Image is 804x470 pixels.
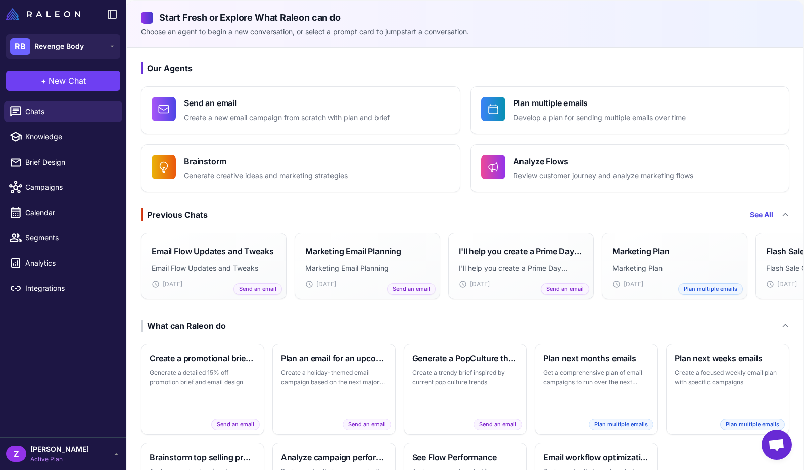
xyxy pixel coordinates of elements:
[6,8,84,20] a: Raleon Logo
[6,71,120,91] button: +New Chat
[10,38,30,55] div: RB
[412,352,518,364] h3: Generate a PopCulture themed brief
[4,177,122,198] a: Campaigns
[25,156,114,168] span: Brief Design
[49,75,86,87] span: New Chat
[750,209,773,220] a: See All
[543,368,649,387] p: Get a comprehensive plan of email campaigns to run over the next month
[412,451,518,463] h3: See Flow Performance
[6,446,26,462] div: Z
[141,86,460,134] button: Send an emailCreate a new email campaign from scratch with plan and brief
[141,11,789,24] h2: Start Fresh or Explore What Raleon can do
[762,430,792,460] div: Open chat
[141,208,208,221] div: Previous Chats
[4,278,122,299] a: Integrations
[141,26,789,37] p: Choose an agent to begin a new conversation, or select a prompt card to jumpstart a conversation.
[6,8,80,20] img: Raleon Logo
[675,352,781,364] h3: Plan next weeks emails
[272,344,396,435] button: Plan an email for an upcoming holidayCreate a holiday-themed email campaign based on the next maj...
[4,126,122,147] a: Knowledge
[720,419,785,430] span: Plan multiple emails
[25,207,114,218] span: Calendar
[589,419,653,430] span: Plan multiple emails
[30,455,89,464] span: Active Plan
[281,368,387,387] p: Create a holiday-themed email campaign based on the next major holiday
[141,144,460,192] button: BrainstormGenerate creative ideas and marketing strategies
[184,97,390,109] h4: Send an email
[4,151,122,173] a: Brief Design
[150,352,256,364] h3: Create a promotional brief and email
[305,245,401,257] h3: Marketing Email Planning
[150,451,256,463] h3: Brainstorm top selling products
[412,368,518,387] p: Create a trendy brief inspired by current pop culture trends
[152,245,273,257] h3: Email Flow Updates and Tweaks
[470,144,790,192] button: Analyze FlowsReview customer journey and analyze marketing flows
[281,352,387,364] h3: Plan an email for an upcoming holiday
[4,252,122,274] a: Analytics
[305,280,430,289] div: [DATE]
[513,112,686,124] p: Develop a plan for sending multiple emails over time
[41,75,46,87] span: +
[184,112,390,124] p: Create a new email campaign from scratch with plan and brief
[513,97,686,109] h4: Plan multiple emails
[513,170,693,182] p: Review customer journey and analyze marketing flows
[535,344,658,435] button: Plan next months emailsGet a comprehensive plan of email campaigns to run over the next monthPlan...
[152,263,276,274] p: Email Flow Updates and Tweaks
[150,368,256,387] p: Generate a detailed 15% off promotion brief and email design
[25,182,114,193] span: Campaigns
[666,344,789,435] button: Plan next weeks emailsCreate a focused weekly email plan with specific campaignsPlan multiple emails
[4,202,122,223] a: Calendar
[612,280,737,289] div: [DATE]
[25,232,114,243] span: Segments
[541,283,589,295] span: Send an email
[25,257,114,269] span: Analytics
[25,131,114,142] span: Knowledge
[678,283,743,295] span: Plan multiple emails
[612,245,670,257] h3: Marketing Plan
[152,280,276,289] div: [DATE]
[343,419,391,430] span: Send an email
[184,155,348,167] h4: Brainstorm
[459,245,583,257] h3: I'll help you create a Prime Day campaign for Revenge Body. Let's start with a compelling email anno
[4,227,122,248] a: Segments
[543,352,649,364] h3: Plan next months emails
[25,283,114,294] span: Integrations
[612,263,737,274] p: Marketing Plan
[543,451,649,463] h3: Email workflow optimization
[470,86,790,134] button: Plan multiple emailsDevelop a plan for sending multiple emails over time
[233,283,282,295] span: Send an email
[30,444,89,455] span: [PERSON_NAME]
[675,368,781,387] p: Create a focused weekly email plan with specific campaigns
[459,280,583,289] div: [DATE]
[474,419,522,430] span: Send an email
[459,263,583,274] p: I'll help you create a Prime Day campaign for Revenge Body. Let's start with a compelling email anno
[141,344,264,435] button: Create a promotional brief and emailGenerate a detailed 15% off promotion brief and email designS...
[141,62,789,74] h3: Our Agents
[184,170,348,182] p: Generate creative ideas and marketing strategies
[25,106,114,117] span: Chats
[387,283,436,295] span: Send an email
[404,344,527,435] button: Generate a PopCulture themed briefCreate a trendy brief inspired by current pop culture trendsSen...
[305,263,430,274] p: Marketing Email Planning
[513,155,693,167] h4: Analyze Flows
[6,34,120,59] button: RBRevenge Body
[4,101,122,122] a: Chats
[34,41,84,52] span: Revenge Body
[281,451,387,463] h3: Analyze campaign performance
[141,320,226,332] div: What can Raleon do
[211,419,260,430] span: Send an email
